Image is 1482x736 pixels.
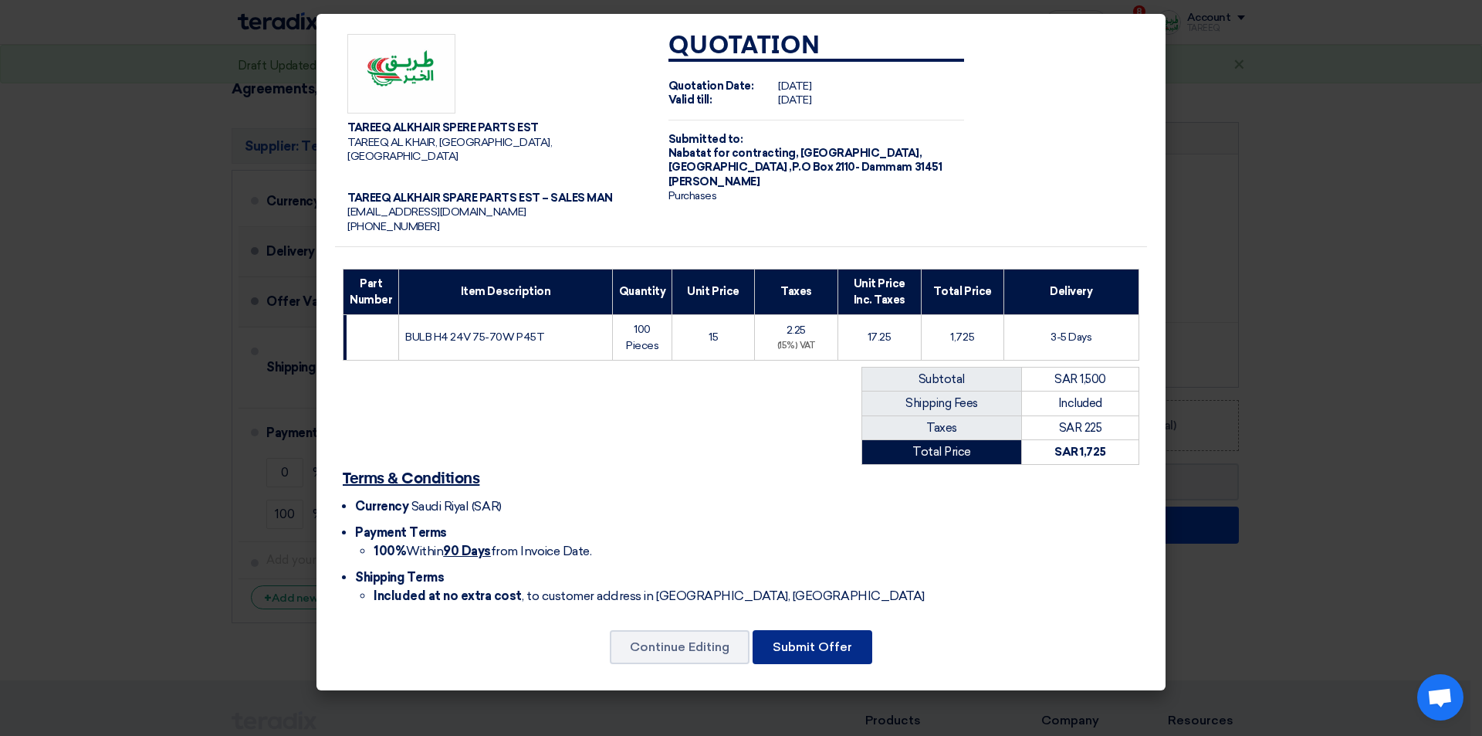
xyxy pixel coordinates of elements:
[921,269,1003,314] th: Total Price
[668,133,743,146] strong: Submitted to:
[1058,396,1102,410] span: Included
[862,440,1022,465] td: Total Price
[355,570,444,585] span: Shipping Terms
[626,323,658,352] span: 100 Pieces
[950,331,974,344] span: 1,725
[374,588,522,603] strong: Included at no extra cost
[1059,421,1102,435] span: SAR 225
[1003,269,1139,314] th: Delivery
[709,331,718,344] span: 15
[612,269,672,314] th: Quantity
[1417,674,1463,721] div: Open chat
[343,471,479,487] u: Terms & Conditions
[347,121,644,135] div: TAREEQ ALKHAIR SPERE PARTS EST
[347,220,439,233] span: [PHONE_NUMBER]
[862,367,1022,392] td: Subtotal
[668,175,760,188] span: [PERSON_NAME]
[405,331,544,344] span: BULB H4 24V 75-70W P45T
[778,93,811,107] span: [DATE]
[347,136,552,163] span: TAREEQ AL KHAIR, [GEOGRAPHIC_DATA], [GEOGRAPHIC_DATA]
[443,544,491,558] u: 90 Days
[753,630,872,664] button: Submit Offer
[355,499,408,514] span: Currency
[347,34,455,114] img: Company Logo
[374,544,591,558] span: Within from Invoice Date.
[347,192,644,205] div: TAREEQ ALKHAIR SPARE PARTS EST – SALES MAN
[761,340,831,353] div: (15%) VAT
[1051,331,1091,344] span: 3-5 Days
[668,189,717,202] span: Purchases
[1054,445,1106,459] strong: SAR 1,725
[862,392,1022,416] td: Shipping Fees
[668,147,942,174] span: [GEOGRAPHIC_DATA], [GEOGRAPHIC_DATA] ,P.O Box 2110- Dammam 31451
[343,269,399,314] th: Part Number
[355,525,447,540] span: Payment Terms
[374,587,1139,605] li: , to customer address in [GEOGRAPHIC_DATA], [GEOGRAPHIC_DATA]
[672,269,755,314] th: Unit Price
[374,544,406,558] strong: 100%
[862,415,1022,440] td: Taxes
[610,630,749,664] button: Continue Editing
[347,205,526,219] span: [EMAIL_ADDRESS][DOMAIN_NAME]
[411,499,502,514] span: Saudi Riyal (SAR)
[668,34,821,59] strong: Quotation
[668,147,798,160] span: Nabatat for contracting,
[1021,367,1139,392] td: SAR 1,500
[837,269,921,314] th: Unit Price Inc. Taxes
[399,269,613,314] th: Item Description
[668,93,712,107] strong: Valid till:
[787,324,806,337] span: 2.25
[754,269,837,314] th: Taxes
[668,80,754,93] strong: Quotation Date:
[778,80,811,93] span: [DATE]
[868,331,892,344] span: 17.25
